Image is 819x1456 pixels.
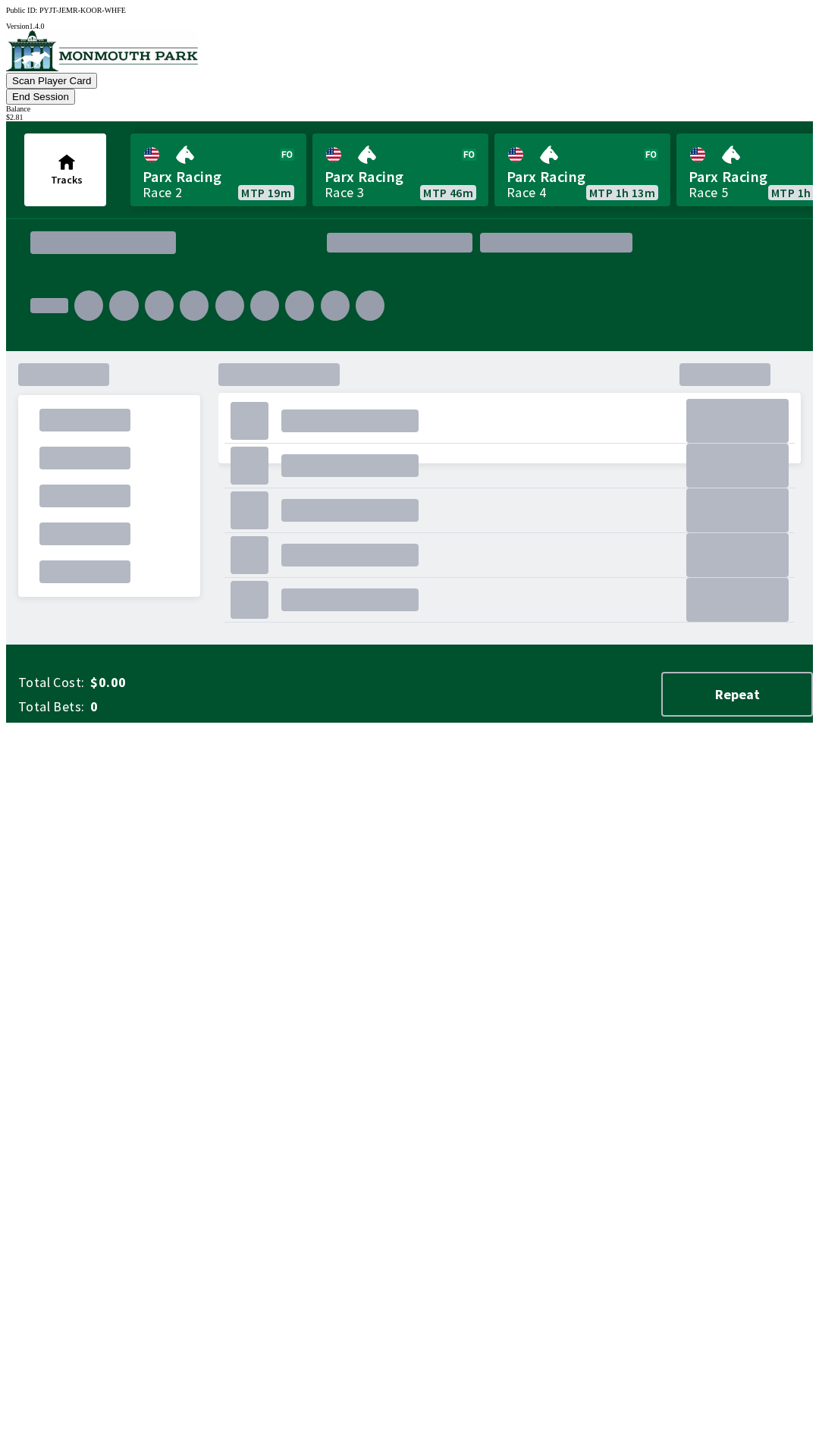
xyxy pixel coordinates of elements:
[241,187,291,199] span: MTP 19m
[51,173,83,187] span: Tracks
[6,73,97,89] button: Scan Player Card
[589,187,655,199] span: MTP 1h 13m
[312,133,488,206] a: Parx RacingRace 3MTP 46m
[675,686,799,703] span: Repeat
[18,673,84,692] span: Total Cost:
[689,187,728,199] div: Race 5
[6,6,813,14] div: Public ID:
[6,22,813,30] div: Version 1.4.0
[143,187,182,199] div: Race 2
[661,672,813,717] button: Repeat
[507,167,658,187] span: Parx Racing
[494,133,670,206] a: Parx RacingRace 4MTP 1h 13m
[6,89,75,105] button: End Session
[507,187,546,199] div: Race 4
[90,673,329,692] span: $0.00
[6,113,813,121] div: $ 2.81
[90,698,329,716] span: 0
[143,167,294,187] span: Parx Racing
[325,187,364,199] div: Race 3
[130,133,306,206] a: Parx RacingRace 2MTP 19m
[18,698,84,716] span: Total Bets:
[325,167,476,187] span: Parx Racing
[6,105,813,113] div: Balance
[39,6,126,14] span: PYJT-JEMR-KOOR-WHFE
[423,187,473,199] span: MTP 46m
[24,133,106,206] button: Tracks
[6,30,198,71] img: venue logo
